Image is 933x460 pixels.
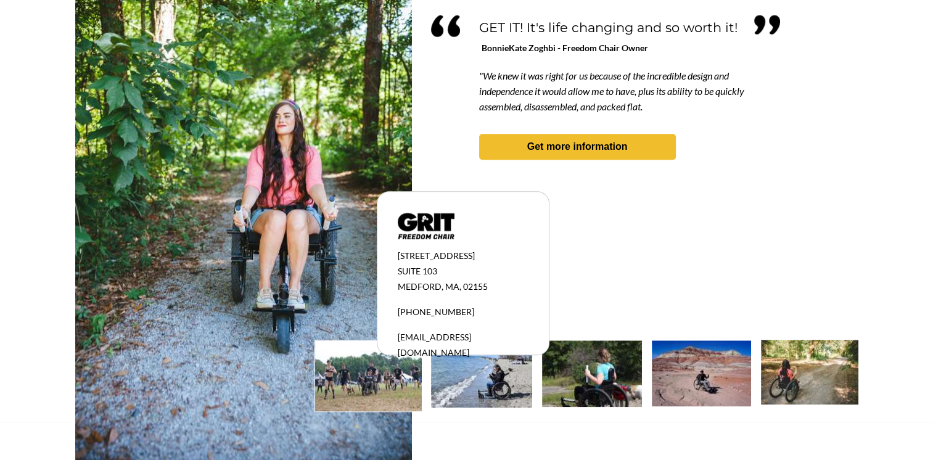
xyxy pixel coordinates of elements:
[44,298,150,321] input: Get more information
[482,43,648,53] span: BonnieKate Zoghbi - Freedom Chair Owner
[398,306,474,317] span: [PHONE_NUMBER]
[398,250,475,261] span: [STREET_ADDRESS]
[479,134,676,160] a: Get more information
[398,281,488,292] span: MEDFORD, MA, 02155
[398,332,471,358] span: [EMAIL_ADDRESS][DOMAIN_NAME]
[479,70,744,112] span: "We knew it was right for us because of the incredible design and independence it would allow me ...
[479,20,738,35] span: GET IT! It's life changing and so worth it!
[527,141,628,152] strong: Get more information
[398,266,437,276] span: SUITE 103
